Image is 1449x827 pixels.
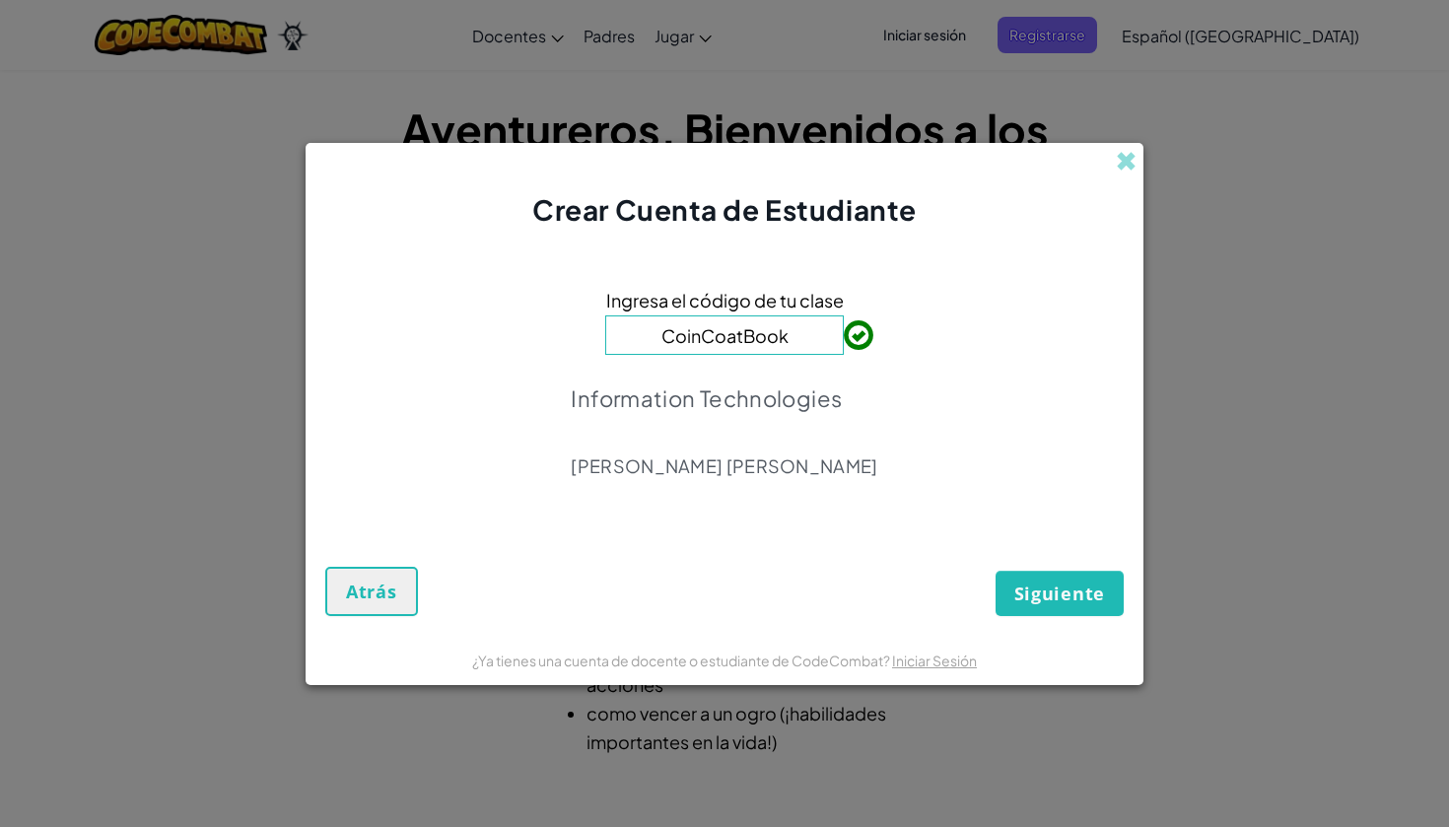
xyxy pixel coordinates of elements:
p: [PERSON_NAME] [PERSON_NAME] [571,454,877,478]
a: Iniciar Sesión [892,652,977,669]
span: Atrás [346,580,397,603]
span: ¿Ya tienes una cuenta de docente o estudiante de CodeCombat? [472,652,892,669]
span: Siguiente [1014,582,1105,605]
button: Siguiente [996,571,1124,616]
span: Ingresa el código de tu clase [606,286,844,314]
p: Information Technologies [571,384,877,412]
button: Atrás [325,567,418,616]
span: Crear Cuenta de Estudiante [532,192,917,227]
